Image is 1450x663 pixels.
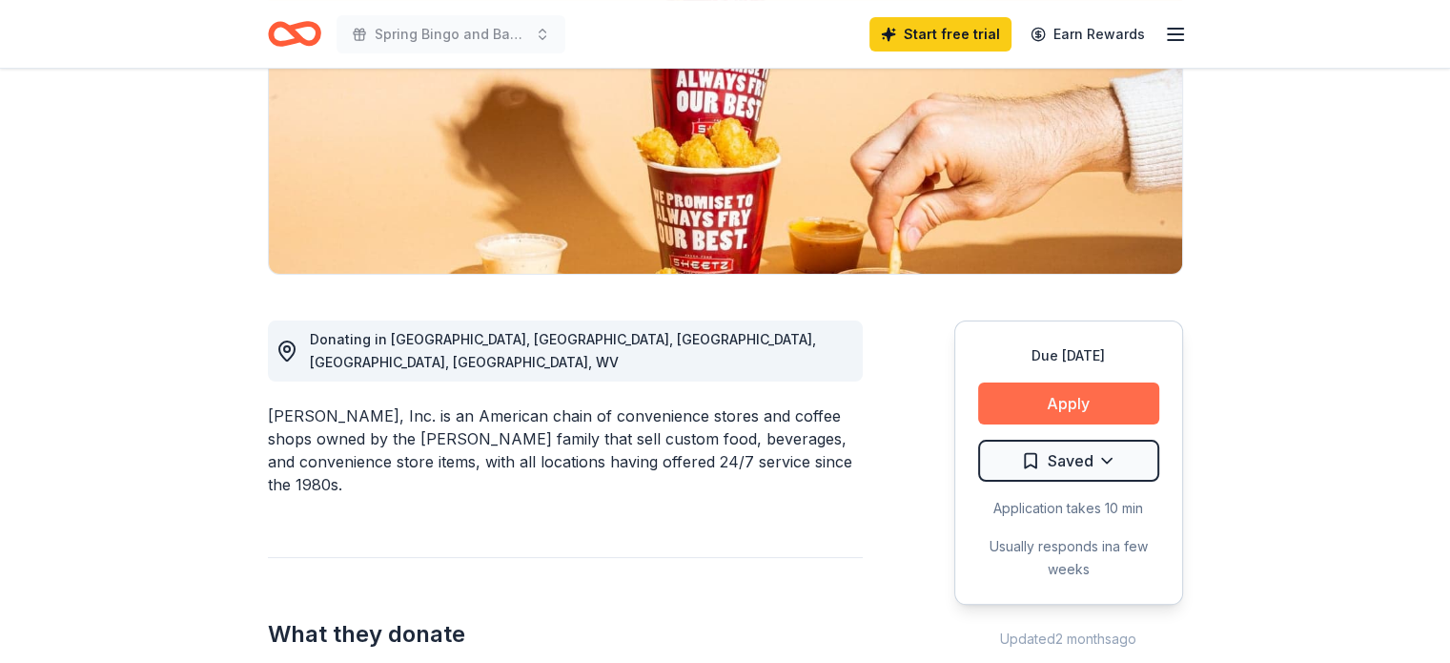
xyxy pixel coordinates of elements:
div: Updated 2 months ago [954,628,1183,651]
h2: What they donate [268,619,863,650]
button: Spring Bingo and Basket Raffle for Middle School Student Council [337,15,565,53]
button: Apply [978,383,1159,425]
span: Saved [1048,448,1093,473]
a: Start free trial [869,17,1011,52]
a: Earn Rewards [1019,17,1156,52]
button: Saved [978,440,1159,482]
span: Spring Bingo and Basket Raffle for Middle School Student Council [375,23,527,46]
a: Home [268,11,321,56]
div: Application takes 10 min [978,497,1159,520]
div: Usually responds in a few weeks [978,535,1159,581]
div: [PERSON_NAME], Inc. is an American chain of convenience stores and coffee shops owned by the [PER... [268,404,863,496]
div: Due [DATE] [978,344,1159,367]
span: Donating in [GEOGRAPHIC_DATA], [GEOGRAPHIC_DATA], [GEOGRAPHIC_DATA], [GEOGRAPHIC_DATA], [GEOGRAPH... [310,331,816,370]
